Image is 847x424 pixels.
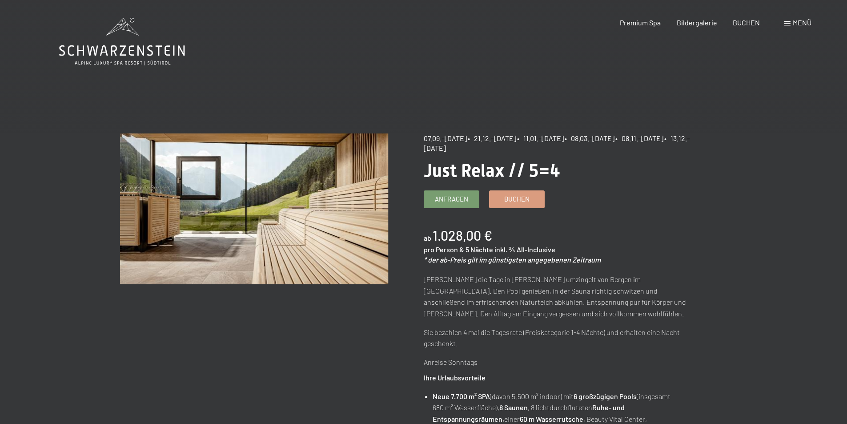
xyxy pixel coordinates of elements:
span: ab [424,234,431,242]
a: BUCHEN [733,18,760,27]
strong: 60 m Wasserrutsche [520,415,583,423]
span: inkl. ¾ All-Inclusive [494,245,555,254]
span: • 11.01.–[DATE] [517,134,564,142]
span: Just Relax // 5=4 [424,160,560,181]
span: 07.09.–[DATE] [424,134,467,142]
a: Bildergalerie [677,18,717,27]
p: [PERSON_NAME] die Tage in [PERSON_NAME] umzingelt von Bergen im [GEOGRAPHIC_DATA]. Den Pool genie... [424,274,692,319]
span: Menü [793,18,811,27]
p: Sie bezahlen 4 mal die Tagesrate (Preiskategorie 1-4 Nächte) und erhalten eine Nacht geschenkt. [424,327,692,349]
span: • 08.03.–[DATE] [565,134,614,142]
a: Premium Spa [620,18,661,27]
b: 1.028,00 € [433,227,492,243]
p: Anreise Sonntags [424,356,692,368]
a: Anfragen [424,191,479,208]
span: Buchen [504,194,530,204]
span: pro Person & [424,245,464,254]
img: Just Relax // 5=4 [120,133,388,284]
em: * der ab-Preis gilt im günstigsten angegebenen Zeitraum [424,255,601,264]
strong: 6 großzügigen Pools [574,392,637,400]
span: • 08.11.–[DATE] [615,134,663,142]
span: 5 Nächte [466,245,493,254]
strong: Neue 7.700 m² SPA [433,392,490,400]
span: • 21.12.–[DATE] [468,134,516,142]
strong: Ihre Urlaubsvorteile [424,373,486,382]
strong: 8 Saunen [499,403,528,412]
a: Buchen [490,191,544,208]
span: Anfragen [435,194,468,204]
